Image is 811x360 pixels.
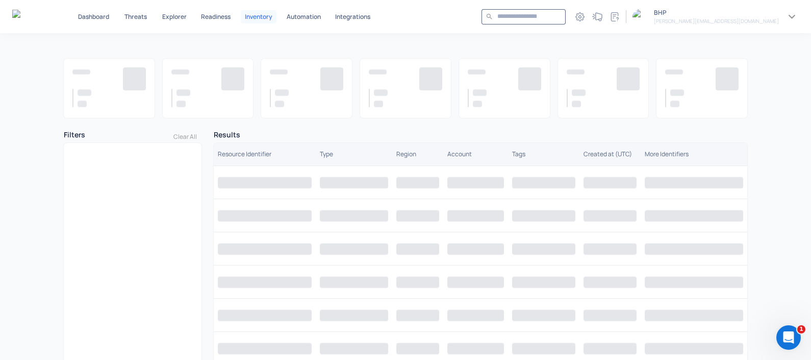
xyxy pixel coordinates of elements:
[797,325,805,333] span: 1
[654,17,779,25] h6: [PERSON_NAME][EMAIL_ADDRESS][DOMAIN_NAME]
[645,150,743,158] div: More Identifiers
[12,10,49,24] a: Gem Security
[119,10,152,23] button: Threats
[158,10,191,23] button: Explorer
[241,10,276,23] button: Inventory
[124,14,147,20] p: Threats
[218,150,312,158] div: Resource Identifier
[197,10,235,23] button: Readiness
[632,9,648,25] img: organization logo
[572,9,588,25] button: Settings
[512,150,575,158] div: Tags
[169,130,201,143] button: Clear All
[214,130,747,139] h4: Results
[396,150,439,158] div: Region
[632,8,799,25] button: organization logoBHP[PERSON_NAME][EMAIL_ADDRESS][DOMAIN_NAME]
[776,325,801,350] iframe: Intercom live chat
[173,132,197,141] p: Clear All
[283,10,325,23] button: Automation
[589,9,605,25] button: What's new
[590,9,605,25] div: What's new
[162,14,187,20] p: Explorer
[12,10,49,22] img: Gem Security
[606,9,623,25] button: Documentation
[607,9,622,25] div: Documentation
[654,8,779,17] p: BHP
[335,14,370,20] p: Integrations
[331,10,374,23] button: Integrations
[245,14,272,20] p: Inventory
[78,14,109,20] p: Dashboard
[572,9,588,25] div: Settings
[201,14,231,20] p: Readiness
[287,14,321,20] p: Automation
[74,10,113,23] button: Dashboard
[64,130,169,139] h4: Filters
[584,150,637,158] div: Created at (UTC)
[320,150,388,158] div: Type
[447,150,504,158] div: Account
